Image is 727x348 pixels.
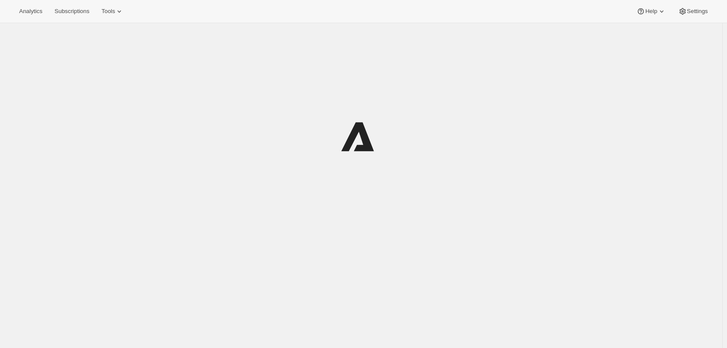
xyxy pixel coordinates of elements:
[101,8,115,15] span: Tools
[96,5,129,17] button: Tools
[49,5,94,17] button: Subscriptions
[54,8,89,15] span: Subscriptions
[19,8,42,15] span: Analytics
[687,8,708,15] span: Settings
[645,8,657,15] span: Help
[673,5,713,17] button: Settings
[631,5,671,17] button: Help
[14,5,47,17] button: Analytics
